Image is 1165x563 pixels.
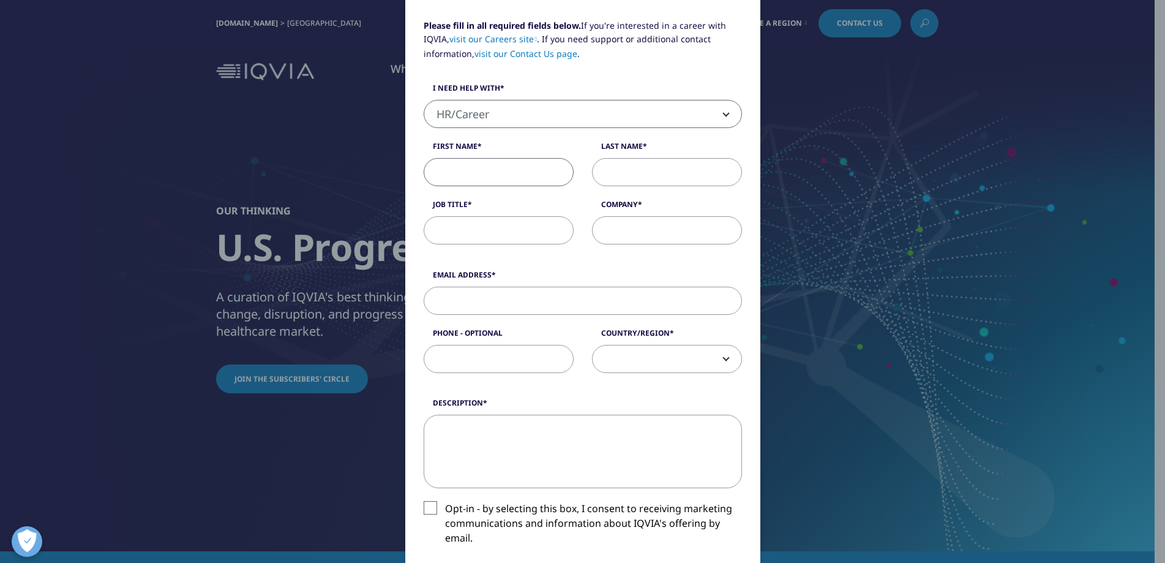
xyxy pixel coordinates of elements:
[424,19,742,70] p: If you're interested in a career with IQVIA, . If you need support or additional contact informat...
[449,33,538,45] a: visit our Careers site
[592,141,742,158] label: Last Name
[424,199,574,216] label: Job Title
[592,328,742,345] label: Country/Region
[424,100,742,128] span: HR/Career
[424,328,574,345] label: Phone - Optional
[424,141,574,158] label: First Name
[592,199,742,216] label: Company
[424,501,742,552] label: Opt-in - by selecting this box, I consent to receiving marketing communications and information a...
[424,270,742,287] label: Email Address
[424,20,581,31] strong: Please fill in all required fields below.
[12,526,42,557] button: Open Preferences
[424,100,741,129] span: HR/Career
[474,48,577,59] a: visit our Contact Us page
[424,398,742,415] label: Description
[424,83,742,100] label: I need help with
